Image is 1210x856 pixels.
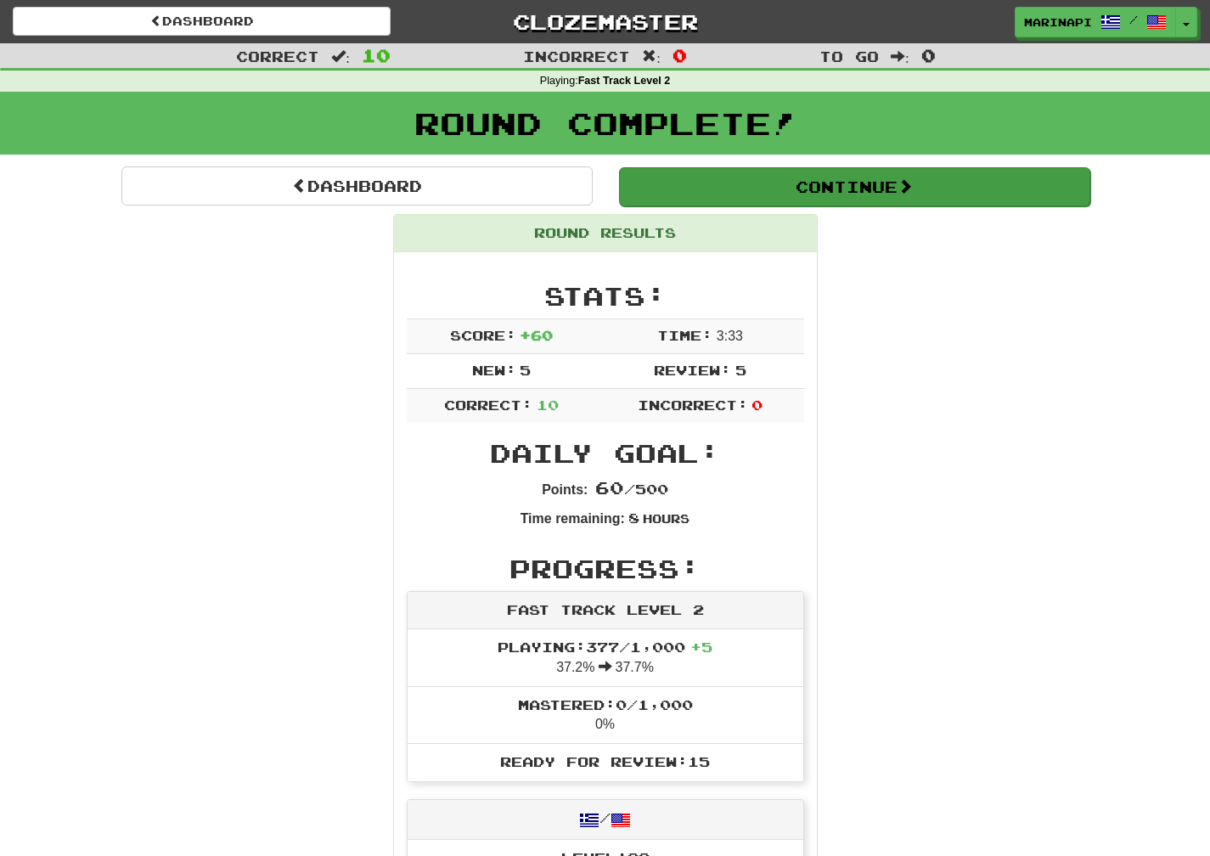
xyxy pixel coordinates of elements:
[642,49,661,64] span: :
[408,592,803,629] div: Fast Track Level 2
[121,166,593,206] a: Dashboard
[416,7,794,37] a: Clozemaster
[1129,14,1138,25] span: /
[520,362,531,378] span: 5
[498,639,712,655] span: Playing: 377 / 1,000
[518,696,693,712] span: Mastered: 0 / 1,000
[921,45,936,65] span: 0
[717,329,743,343] span: 3 : 33
[657,327,712,343] span: Time:
[690,639,712,655] span: + 5
[735,362,746,378] span: 5
[643,511,689,526] small: Hours
[500,753,710,769] span: Ready for Review: 15
[1015,7,1176,37] a: marinapi /
[542,482,588,497] strong: Points:
[595,481,668,497] span: / 500
[520,327,553,343] span: + 60
[578,75,671,87] strong: Fast Track Level 2
[1024,14,1092,30] span: marinapi
[521,511,625,526] strong: Time remaining:
[654,362,731,378] span: Review:
[619,167,1090,206] button: Continue
[13,7,391,36] a: Dashboard
[407,555,804,583] h2: Progress:
[891,49,909,64] span: :
[408,800,803,840] div: /
[537,397,559,413] span: 10
[638,397,748,413] span: Incorrect:
[450,327,516,343] span: Score:
[407,282,804,310] h2: Stats:
[362,45,391,65] span: 10
[444,397,532,413] span: Correct:
[819,48,879,65] span: To go
[331,49,350,64] span: :
[394,215,817,252] div: Round Results
[595,477,624,498] span: 60
[407,439,804,467] h2: Daily Goal:
[472,362,516,378] span: New:
[751,397,763,413] span: 0
[523,48,630,65] span: Incorrect
[236,48,319,65] span: Correct
[408,629,803,687] li: 37.2% 37.7%
[408,686,803,745] li: 0%
[628,510,639,526] span: 8
[673,45,687,65] span: 0
[6,106,1204,140] h1: Round Complete!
